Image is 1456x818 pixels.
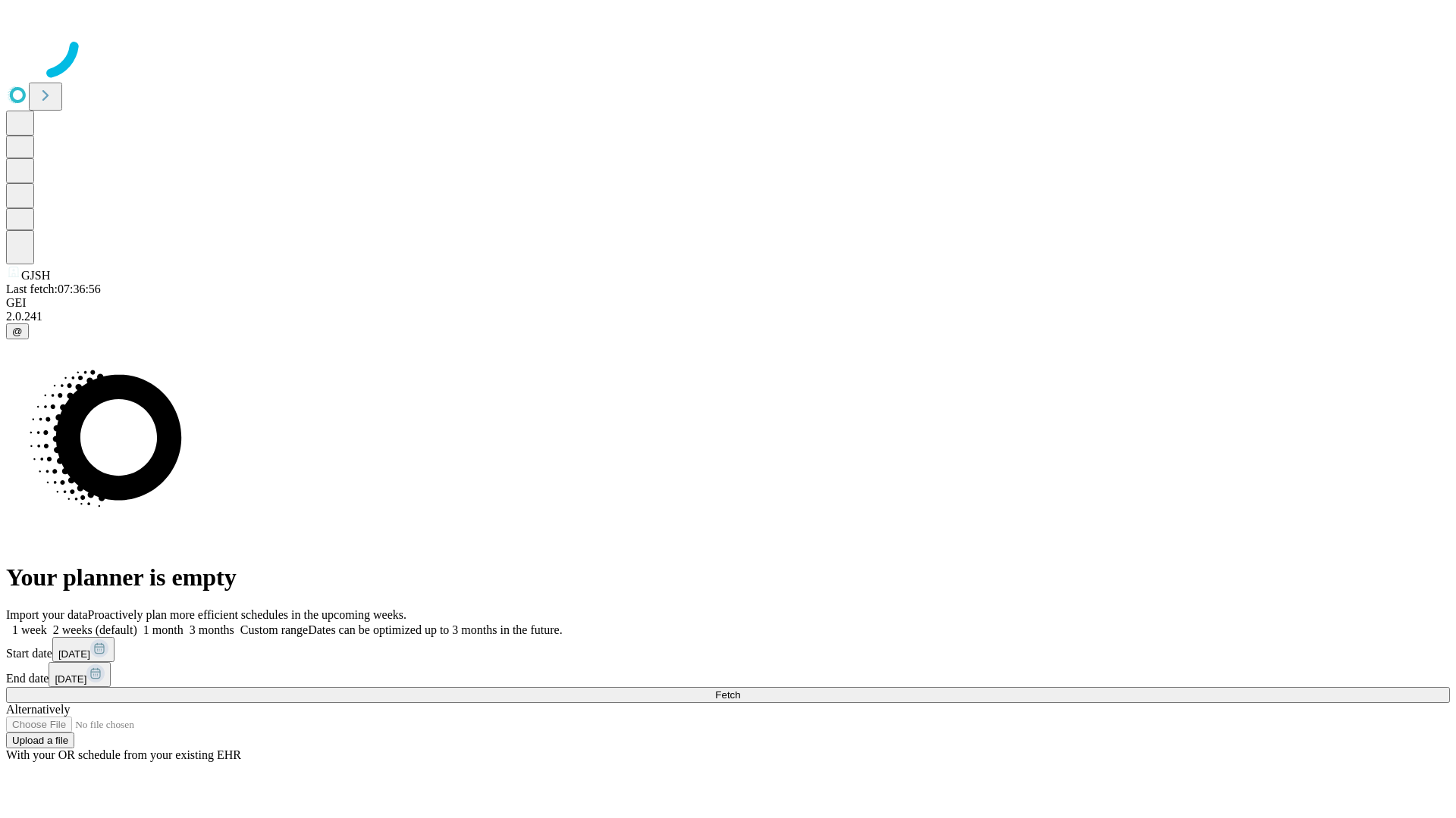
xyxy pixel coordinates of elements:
[55,673,86,685] span: [DATE]
[6,608,88,621] span: Import your data
[12,326,23,337] span: @
[6,732,74,748] button: Upload a file
[58,648,90,660] span: [DATE]
[240,623,308,636] span: Custom range
[88,608,406,621] span: Proactively plan more efficient schedules in the upcoming weeks.
[715,689,740,701] span: Fetch
[6,310,1450,323] div: 2.0.241
[190,623,234,636] span: 3 months
[53,623,137,636] span: 2 weeks (default)
[6,323,29,339] button: @
[308,623,562,636] span: Dates can be optimized up to 3 months in the future.
[21,269,50,282] span: GJSH
[49,662,111,687] button: [DATE]
[6,637,1450,662] div: Start date
[6,564,1450,592] h1: Your planner is empty
[143,623,184,636] span: 1 month
[6,296,1450,310] div: GEI
[12,623,47,636] span: 1 week
[6,687,1450,703] button: Fetch
[6,662,1450,687] div: End date
[52,637,115,662] button: [DATE]
[6,703,70,716] span: Alternatively
[6,283,101,295] span: Last fetch: 07:36:56
[6,748,241,761] span: With your OR schedule from your existing EHR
